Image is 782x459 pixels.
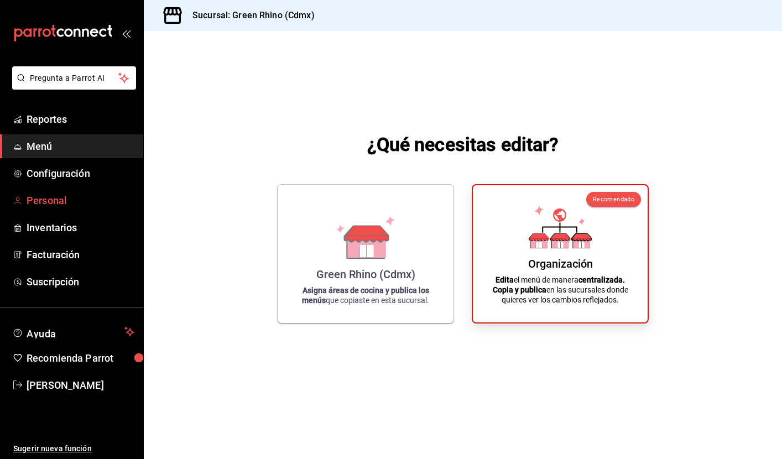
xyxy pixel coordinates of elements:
span: [PERSON_NAME] [27,378,134,393]
span: Suscripción [27,274,134,289]
p: que copiaste en esta sucursal. [291,285,440,305]
div: Organización [528,257,593,270]
button: Pregunta a Parrot AI [12,66,136,90]
span: Configuración [27,166,134,181]
div: Green Rhino (Cdmx) [316,268,415,281]
span: Inventarios [27,220,134,235]
span: Recomienda Parrot [27,351,134,366]
span: Menú [27,139,134,154]
button: open_drawer_menu [122,29,131,38]
h1: ¿Qué necesitas editar? [367,131,559,158]
h3: Sucursal: Green Rhino (Cdmx) [184,9,315,22]
strong: Asigna áreas de cocina y publica los menús [302,286,429,305]
span: Personal [27,193,134,208]
p: el menú de manera en las sucursales donde quieres ver los cambios reflejados. [486,275,634,305]
strong: centralizada. [578,275,625,284]
strong: Edita [496,275,514,284]
span: Sugerir nueva función [13,443,134,455]
a: Pregunta a Parrot AI [8,80,136,92]
span: Facturación [27,247,134,262]
span: Reportes [27,112,134,127]
span: Pregunta a Parrot AI [30,72,119,84]
strong: Copia y publica [493,285,546,294]
span: Ayuda [27,325,120,338]
span: Recomendado [593,196,634,203]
